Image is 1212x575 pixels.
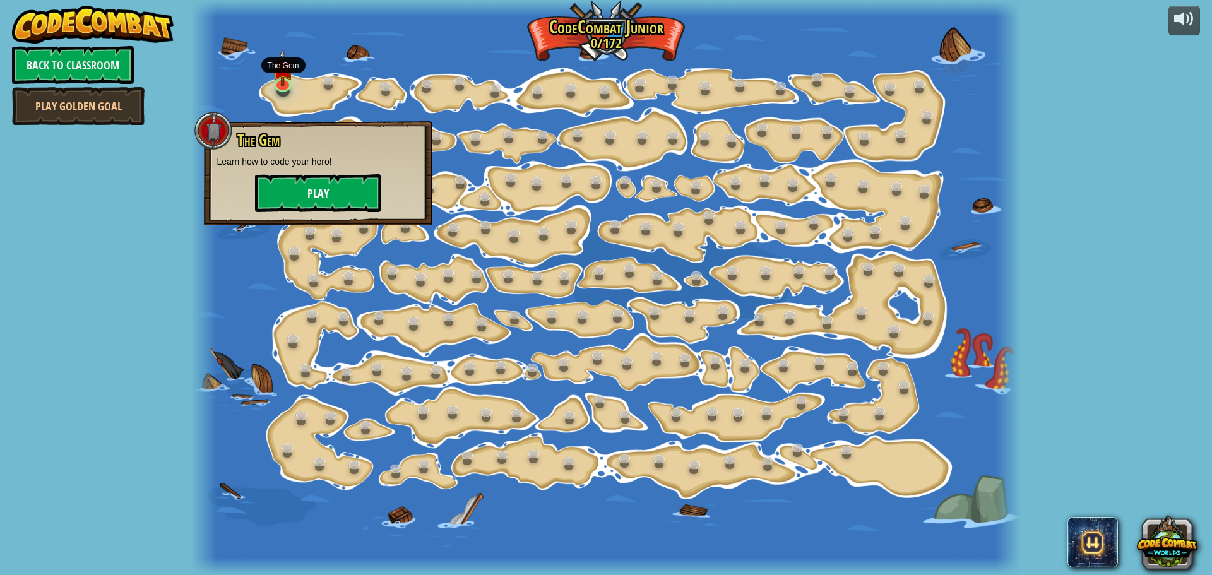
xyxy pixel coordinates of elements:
[12,87,145,125] a: Play Golden Goal
[272,49,294,86] img: level-banner-unstarted.png
[255,174,381,212] button: Play
[217,155,420,168] p: Learn how to code your hero!
[1168,6,1200,35] button: Adjust volume
[237,129,280,151] span: The Gem
[12,6,174,44] img: CodeCombat - Learn how to code by playing a game
[12,46,134,84] a: Back to Classroom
